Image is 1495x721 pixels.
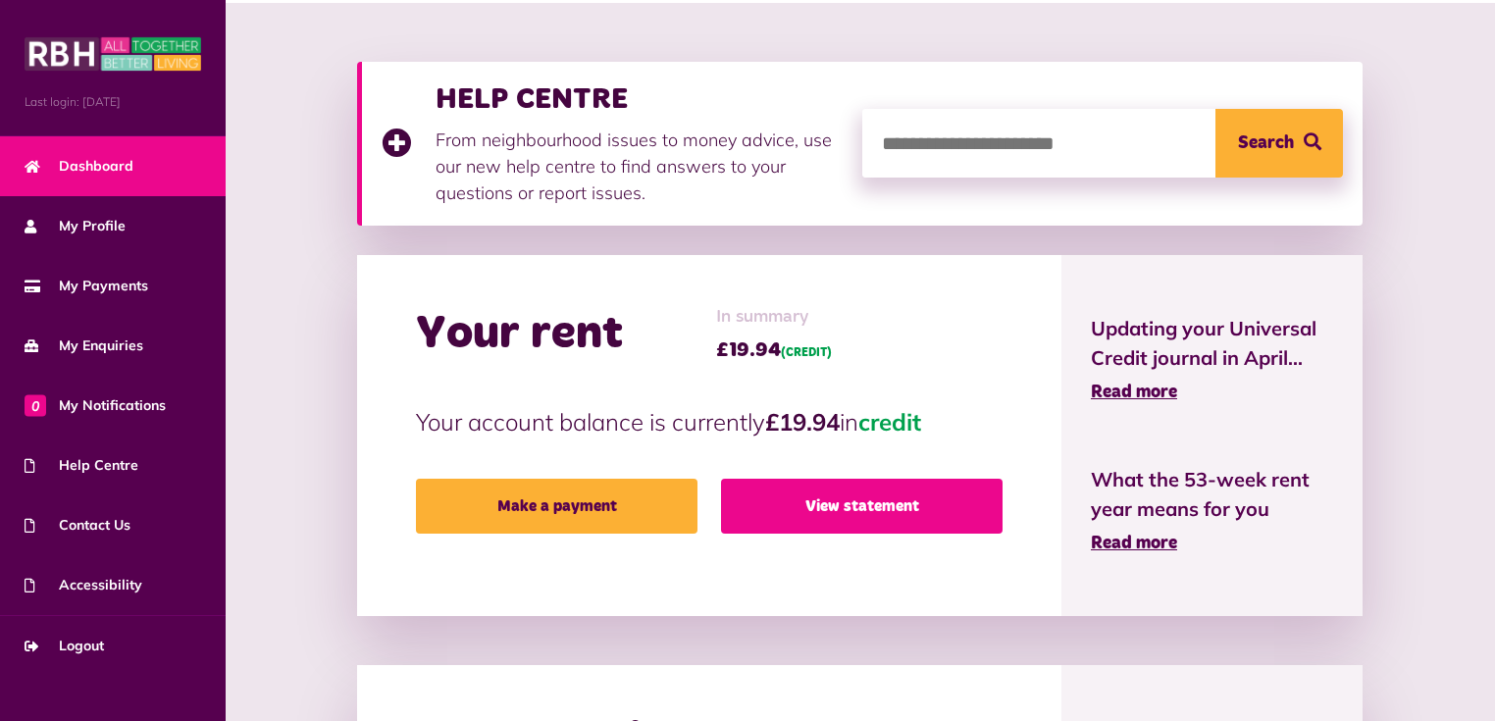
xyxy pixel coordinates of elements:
[25,575,142,595] span: Accessibility
[25,216,126,236] span: My Profile
[25,93,201,111] span: Last login: [DATE]
[25,335,143,356] span: My Enquiries
[1091,314,1333,406] a: Updating your Universal Credit journal in April... Read more
[416,404,1002,439] p: Your account balance is currently in
[1091,465,1333,557] a: What the 53-week rent year means for you Read more
[781,347,832,359] span: (CREDIT)
[25,455,138,476] span: Help Centre
[716,335,832,365] span: £19.94
[25,515,130,536] span: Contact Us
[1091,465,1333,524] span: What the 53-week rent year means for you
[436,81,843,117] h3: HELP CENTRE
[436,127,843,206] p: From neighbourhood issues to money advice, use our new help centre to find answers to your questi...
[25,34,201,74] img: MyRBH
[716,304,832,331] span: In summary
[1091,535,1177,552] span: Read more
[25,636,104,656] span: Logout
[1091,314,1333,373] span: Updating your Universal Credit journal in April...
[25,276,148,296] span: My Payments
[765,407,840,437] strong: £19.94
[1215,109,1343,178] button: Search
[416,479,697,534] a: Make a payment
[416,306,623,363] h2: Your rent
[1238,109,1294,178] span: Search
[25,156,133,177] span: Dashboard
[858,407,921,437] span: credit
[1091,384,1177,401] span: Read more
[25,394,46,416] span: 0
[25,395,166,416] span: My Notifications
[721,479,1003,534] a: View statement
